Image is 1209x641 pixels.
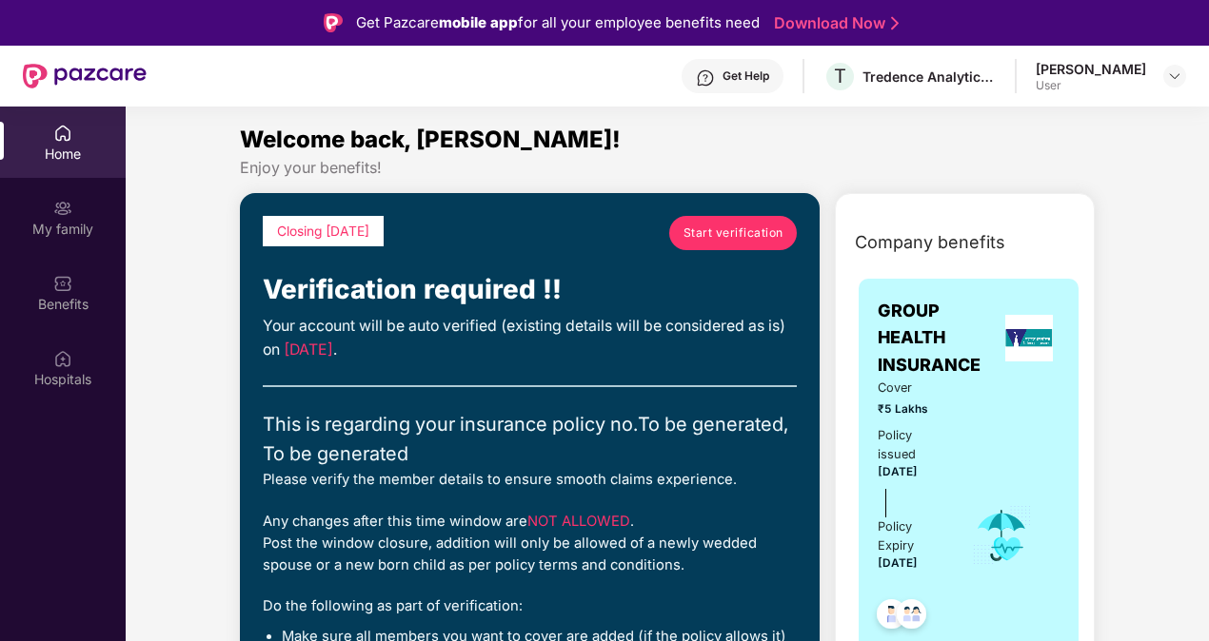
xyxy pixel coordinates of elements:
span: ₹5 Lakhs [878,400,945,418]
span: GROUP HEALTH INSURANCE [878,298,998,379]
span: Closing [DATE] [277,223,369,239]
img: svg+xml;base64,PHN2ZyB4bWxucz0iaHR0cDovL3d3dy53My5vcmcvMjAwMC9zdmciIHdpZHRoPSI0OC45MTUiIGhlaWdodD... [888,593,935,640]
div: Policy issued [878,426,945,464]
a: Download Now [774,13,893,33]
a: Start verification [669,216,797,250]
img: New Pazcare Logo [23,64,147,88]
img: insurerLogo [1005,315,1053,361]
span: Welcome back, [PERSON_NAME]! [240,126,621,153]
span: Start verification [684,223,783,242]
div: Verification required !! [263,269,797,311]
span: [DATE] [284,340,333,359]
div: This is regarding your insurance policy no. To be generated, To be generated [263,410,797,469]
div: Get Help [723,68,769,84]
span: Company benefits [855,229,1005,256]
span: T [834,65,846,87]
img: svg+xml;base64,PHN2ZyBpZD0iQmVuZWZpdHMiIHhtbG5zPSJodHRwOi8vd3d3LnczLm9yZy8yMDAwL3N2ZyIgd2lkdGg9Ij... [53,274,72,293]
img: Stroke [891,13,899,33]
img: svg+xml;base64,PHN2ZyBpZD0iSG9zcGl0YWxzIiB4bWxucz0iaHR0cDovL3d3dy53My5vcmcvMjAwMC9zdmciIHdpZHRoPS... [53,349,72,368]
div: Enjoy your benefits! [240,158,1095,178]
div: User [1036,78,1146,93]
img: svg+xml;base64,PHN2ZyBpZD0iRHJvcGRvd24tMzJ4MzIiIHhtbG5zPSJodHRwOi8vd3d3LnczLm9yZy8yMDAwL3N2ZyIgd2... [1167,68,1182,84]
div: Your account will be auto verified (existing details will be considered as is) on . [263,315,797,362]
span: Cover [878,379,945,398]
strong: mobile app [439,13,518,31]
span: [DATE] [878,556,918,570]
span: NOT ALLOWED [527,513,630,530]
img: svg+xml;base64,PHN2ZyB3aWR0aD0iMjAiIGhlaWdodD0iMjAiIHZpZXdCb3g9IjAgMCAyMCAyMCIgZmlsbD0ibm9uZSIgeG... [53,199,72,218]
div: [PERSON_NAME] [1036,60,1146,78]
span: [DATE] [878,465,918,478]
div: Do the following as part of verification: [263,595,797,617]
img: svg+xml;base64,PHN2ZyBpZD0iSG9tZSIgeG1sbnM9Imh0dHA6Ly93d3cudzMub3JnLzIwMDAvc3ZnIiB3aWR0aD0iMjAiIG... [53,124,72,143]
div: Any changes after this time window are . Post the window closure, addition will only be allowed o... [263,511,797,577]
img: svg+xml;base64,PHN2ZyB4bWxucz0iaHR0cDovL3d3dy53My5vcmcvMjAwMC9zdmciIHdpZHRoPSI0OC45NDMiIGhlaWdodD... [868,593,915,640]
img: svg+xml;base64,PHN2ZyBpZD0iSGVscC0zMngzMiIgeG1sbnM9Imh0dHA6Ly93d3cudzMub3JnLzIwMDAvc3ZnIiB3aWR0aD... [696,68,715,87]
img: icon [971,504,1033,567]
div: Get Pazcare for all your employee benefits need [356,11,760,34]
div: Policy Expiry [878,517,945,555]
div: Tredence Analytics Solutions Private Limited [862,68,996,86]
img: Logo [324,13,343,32]
div: Please verify the member details to ensure smooth claims experience. [263,469,797,491]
